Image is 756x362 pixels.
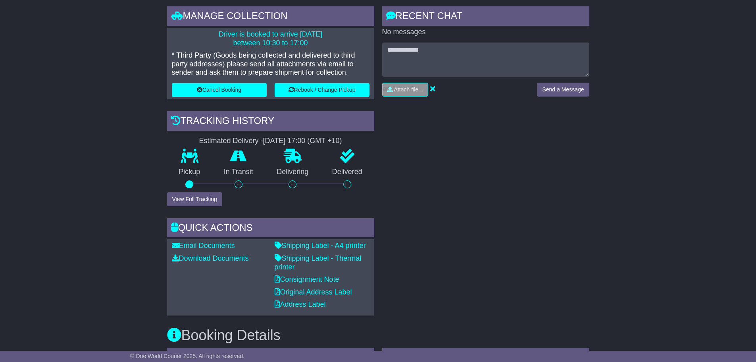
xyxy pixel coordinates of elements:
[172,242,235,250] a: Email Documents
[275,254,362,271] a: Shipping Label - Thermal printer
[537,83,589,97] button: Send a Message
[275,300,326,308] a: Address Label
[265,168,321,176] p: Delivering
[167,327,589,343] h3: Booking Details
[320,168,374,176] p: Delivered
[172,254,249,262] a: Download Documents
[167,6,374,28] div: Manage collection
[275,242,366,250] a: Shipping Label - A4 printer
[167,192,222,206] button: View Full Tracking
[167,218,374,240] div: Quick Actions
[167,137,374,145] div: Estimated Delivery -
[130,353,245,359] span: © One World Courier 2025. All rights reserved.
[167,111,374,133] div: Tracking history
[212,168,265,176] p: In Transit
[275,288,352,296] a: Original Address Label
[275,83,369,97] button: Rebook / Change Pickup
[172,83,267,97] button: Cancel Booking
[172,51,369,77] p: * Third Party (Goods being collected and delivered to third party addresses) please send all atta...
[263,137,342,145] div: [DATE] 17:00 (GMT +10)
[172,30,369,47] p: Driver is booked to arrive [DATE] between 10:30 to 17:00
[275,275,339,283] a: Consignment Note
[382,28,589,37] p: No messages
[382,6,589,28] div: RECENT CHAT
[167,168,212,176] p: Pickup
